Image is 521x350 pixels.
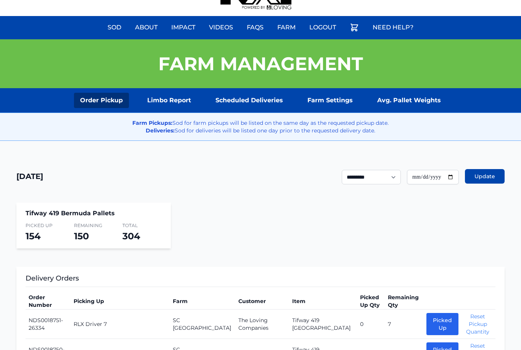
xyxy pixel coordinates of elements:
[242,18,268,37] a: FAQs
[71,293,170,310] th: Picking Up
[209,93,289,108] a: Scheduled Deliveries
[167,18,200,37] a: Impact
[146,127,175,134] strong: Deliveries:
[474,173,495,180] span: Update
[368,18,418,37] a: Need Help?
[132,119,172,126] strong: Farm Pickups:
[305,18,341,37] a: Logout
[141,93,197,108] a: Limbo Report
[26,310,71,339] td: NDS0018751-26334
[74,223,113,229] span: Remaining
[273,18,300,37] a: Farm
[301,93,359,108] a: Farm Settings
[289,293,357,310] th: Item
[385,293,423,310] th: Remaining Qty
[357,310,385,339] td: 0
[235,293,289,310] th: Customer
[357,293,385,310] th: Picked Up Qty
[385,310,423,339] td: 7
[426,313,458,335] button: Picked Up
[170,310,235,339] td: SC [GEOGRAPHIC_DATA]
[103,18,126,37] a: Sod
[463,313,492,335] button: Reset Pickup Quantity
[26,209,162,218] h4: Tifway 419 Bermuda Pallets
[122,223,162,229] span: Total
[170,293,235,310] th: Farm
[26,231,41,242] span: 154
[235,310,289,339] td: The Loving Companies
[74,93,129,108] a: Order Pickup
[371,93,447,108] a: Avg. Pallet Weights
[130,18,162,37] a: About
[465,169,505,184] button: Update
[204,18,238,37] a: Videos
[16,171,43,182] h1: [DATE]
[26,273,495,287] h3: Delivery Orders
[158,55,363,73] h1: Farm Management
[71,310,170,339] td: RLX Driver 7
[26,293,71,310] th: Order Number
[289,310,357,339] td: Tifway 419 [GEOGRAPHIC_DATA]
[74,231,89,242] span: 150
[26,223,65,229] span: Picked Up
[122,231,140,242] span: 304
